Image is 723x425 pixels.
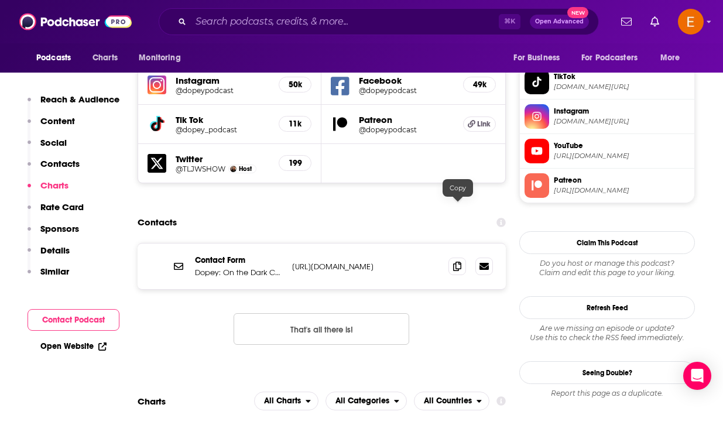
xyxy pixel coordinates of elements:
h5: Twitter [176,153,269,164]
h2: Charts [138,396,166,407]
h5: Facebook [359,75,453,86]
button: Details [28,245,70,266]
a: Open Website [40,341,107,351]
button: open menu [574,47,655,69]
p: [URL][DOMAIN_NAME] [292,262,439,272]
h5: 49k [473,80,486,90]
button: open menu [131,47,196,69]
p: Sponsors [40,223,79,234]
h5: 11k [289,119,301,129]
button: Show profile menu [678,9,704,35]
a: @dopeypodcast [359,125,453,134]
span: All Categories [335,397,389,405]
a: Link [463,116,496,132]
button: Open AdvancedNew [530,15,589,29]
p: Contact Form [195,255,283,265]
span: Charts [92,50,118,66]
p: Reach & Audience [40,94,119,105]
button: open menu [254,392,318,410]
div: Search podcasts, credits, & more... [159,8,599,35]
h2: Platforms [254,392,318,410]
a: Show notifications dropdown [646,12,664,32]
span: https://www.patreon.com/dopeypodcast [554,186,690,195]
span: Link [477,119,491,129]
button: open menu [28,47,86,69]
span: instagram.com/dopeypodcast [554,117,690,126]
button: open menu [414,392,489,410]
input: Search podcasts, credits, & more... [191,12,499,31]
h5: Tik Tok [176,114,269,125]
button: open menu [325,392,407,410]
img: David Manheim [230,166,237,172]
span: New [567,7,588,18]
span: YouTube [554,140,690,151]
p: Charts [40,180,68,191]
p: Similar [40,266,69,277]
span: Instagram [554,106,690,116]
h5: Instagram [176,75,269,86]
span: tiktok.com/@dopey_podcast [554,83,690,91]
button: Content [28,115,75,137]
p: Contacts [40,158,80,169]
p: Dopey: On the Dark Comedy of Drug Addiction [195,268,283,277]
button: Claim This Podcast [519,231,695,254]
div: Report this page as a duplicate. [519,389,695,398]
p: Details [40,245,70,256]
span: All Countries [424,397,472,405]
span: https://www.youtube.com/@DopeyPodcast [554,152,690,160]
a: Seeing Double? [519,361,695,384]
p: Content [40,115,75,126]
div: Copy [443,179,473,197]
span: For Business [513,50,560,66]
h5: 199 [289,158,301,168]
button: Rate Card [28,201,84,223]
span: Do you host or manage this podcast? [519,259,695,268]
a: @TLJWSHOW [176,164,225,173]
a: @dopey_podcast [176,125,269,134]
span: TikTok [554,71,690,82]
span: More [660,50,680,66]
a: Show notifications dropdown [616,12,636,32]
a: TikTok[DOMAIN_NAME][URL] [525,70,690,94]
button: open menu [505,47,574,69]
h5: Patreon [359,114,453,125]
button: Social [28,137,67,159]
img: iconImage [148,76,166,94]
span: All Charts [264,397,301,405]
img: Podchaser - Follow, Share and Rate Podcasts [19,11,132,33]
span: Open Advanced [535,19,584,25]
span: Podcasts [36,50,71,66]
h2: Contacts [138,211,177,234]
h5: 50k [289,80,301,90]
button: Nothing here. [234,313,409,345]
button: Contacts [28,158,80,180]
span: For Podcasters [581,50,638,66]
span: ⌘ K [499,14,520,29]
button: Charts [28,180,68,201]
button: Reach & Audience [28,94,119,115]
span: Host [239,165,252,173]
a: @dopeypodcast [359,86,453,95]
button: Similar [28,266,69,287]
span: Monitoring [139,50,180,66]
button: open menu [652,47,695,69]
a: Instagram[DOMAIN_NAME][URL] [525,104,690,129]
span: Patreon [554,175,690,186]
div: Claim and edit this page to your liking. [519,259,695,277]
a: YouTube[URL][DOMAIN_NAME] [525,139,690,163]
a: Charts [85,47,125,69]
a: @dopeypodcast [176,86,269,95]
button: Contact Podcast [28,309,119,331]
span: Logged in as emilymorris [678,9,704,35]
button: Refresh Feed [519,296,695,319]
a: Patreon[URL][DOMAIN_NAME] [525,173,690,198]
p: Social [40,137,67,148]
div: Are we missing an episode or update? Use this to check the RSS feed immediately. [519,324,695,342]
